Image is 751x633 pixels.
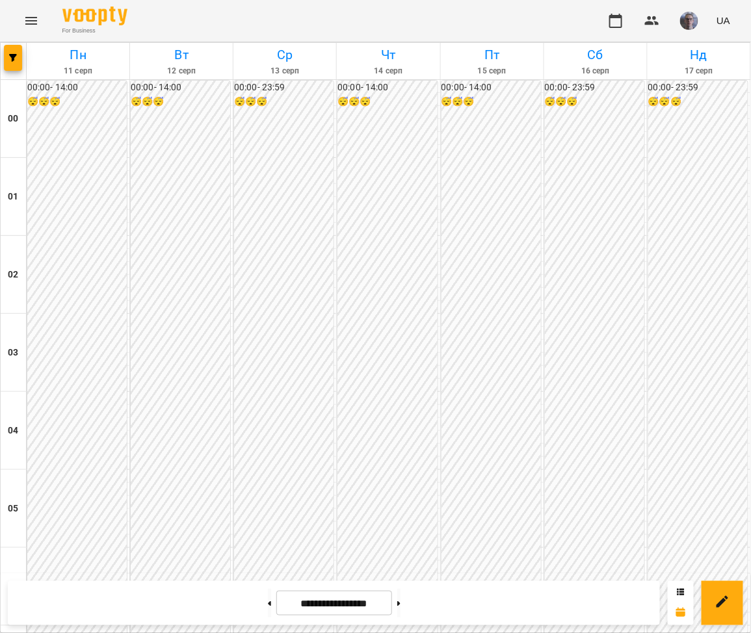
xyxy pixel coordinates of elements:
button: Menu [16,5,47,36]
h6: 03 [8,346,18,360]
h6: 17 серп [650,65,748,77]
h6: 😴😴😴 [27,95,127,109]
h6: 14 серп [339,65,438,77]
h6: 00:00 - 14:00 [131,81,230,95]
h6: 15 серп [443,65,542,77]
h6: 13 серп [235,65,334,77]
h6: 05 [8,502,18,516]
h6: Вт [132,45,231,65]
h6: Нд [650,45,748,65]
button: UA [711,8,735,32]
h6: 00:00 - 14:00 [441,81,541,95]
h6: 00 [8,112,18,126]
h6: 😴😴😴 [441,95,541,109]
h6: 00:00 - 23:59 [545,81,644,95]
h6: Пт [443,45,542,65]
h6: Сб [546,45,645,65]
h6: Пн [29,45,127,65]
h6: 12 серп [132,65,231,77]
h6: 00:00 - 14:00 [27,81,127,95]
h6: 😴😴😴 [337,95,437,109]
h6: 😴😴😴 [648,95,748,109]
h6: 00:00 - 14:00 [337,81,437,95]
h6: 16 серп [546,65,645,77]
h6: Чт [339,45,438,65]
h6: 02 [8,268,18,282]
h6: Ср [235,45,334,65]
span: For Business [62,27,127,35]
h6: 01 [8,190,18,204]
h6: 😴😴😴 [545,95,644,109]
h6: 00:00 - 23:59 [234,81,334,95]
h6: 😴😴😴 [131,95,230,109]
h6: 00:00 - 23:59 [648,81,748,95]
h6: 04 [8,424,18,438]
span: UA [717,14,730,27]
h6: 😴😴😴 [234,95,334,109]
img: Voopty Logo [62,6,127,25]
h6: 11 серп [29,65,127,77]
img: 19d94804d5291231ef386f403e68605f.jpg [680,12,698,30]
